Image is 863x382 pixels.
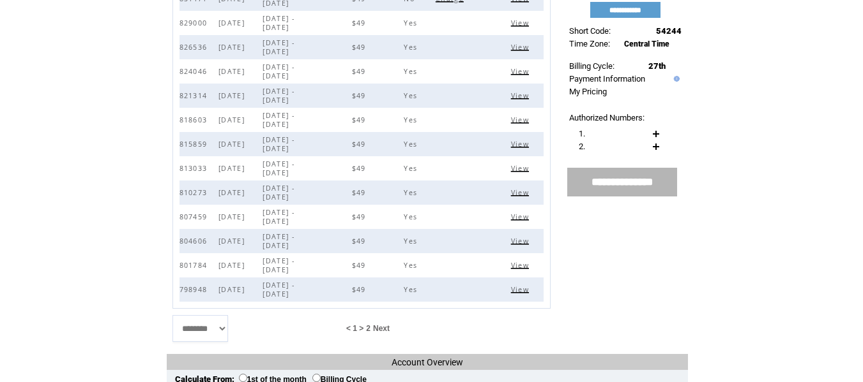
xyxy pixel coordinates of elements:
span: Yes [404,212,420,221]
span: [DATE] - [DATE] [263,281,294,298]
span: Yes [404,237,420,246]
span: $49 [352,140,369,149]
span: [DATE] - [DATE] [263,256,294,274]
span: $49 [352,261,369,270]
span: 2. [579,142,585,151]
a: View [511,18,532,26]
a: My Pricing [569,87,607,96]
input: 1st of the month [239,374,247,382]
span: Click to view this bill [511,164,532,173]
span: [DATE] - [DATE] [263,14,294,32]
span: $49 [352,285,369,294]
span: Account Overview [392,357,463,367]
span: Central Time [624,40,669,48]
span: Click to view this bill [511,261,532,270]
a: View [511,115,532,123]
span: Click to view this bill [511,237,532,246]
span: 826536 [179,43,211,52]
a: View [511,285,532,293]
span: 807459 [179,212,211,221]
a: View [511,212,532,220]
span: Click to view this bill [511,67,532,76]
span: [DATE] - [DATE] [263,184,294,202]
span: [DATE] [218,164,248,173]
span: Click to view this bill [511,91,532,100]
span: 818603 [179,115,211,124]
span: 815859 [179,140,211,149]
span: Click to view this bill [511,18,532,27]
span: [DATE] [218,115,248,124]
span: Yes [404,164,420,173]
span: Yes [404,261,420,270]
span: [DATE] - [DATE] [263,159,294,177]
span: Yes [404,188,420,197]
span: 821314 [179,91,211,100]
span: Yes [404,43,420,52]
a: View [511,164,532,172]
img: help.gif [671,76,680,82]
span: Short Code: [569,26,611,36]
span: $49 [352,212,369,221]
span: < 1 > [346,324,363,333]
a: 2 [366,324,370,333]
span: 810273 [179,188,211,197]
span: Click to view this bill [511,285,532,294]
span: [DATE] [218,18,248,27]
span: Click to view this bill [511,115,532,124]
span: [DATE] - [DATE] [263,87,294,105]
span: [DATE] [218,261,248,270]
span: Click to view this bill [511,43,532,52]
a: View [511,237,532,244]
span: 813033 [179,164,211,173]
span: Yes [404,285,420,294]
span: Click to view this bill [511,188,532,197]
span: Yes [404,18,420,27]
span: [DATE] - [DATE] [263,232,294,250]
span: 798948 [179,285,211,294]
span: [DATE] [218,285,248,294]
span: $49 [352,115,369,124]
span: [DATE] [218,212,248,221]
span: 1. [579,129,585,138]
span: $49 [352,164,369,173]
span: $49 [352,18,369,27]
span: $49 [352,43,369,52]
span: [DATE] - [DATE] [263,62,294,80]
span: Yes [404,67,420,76]
a: Payment Information [569,74,645,84]
span: $49 [352,237,369,246]
span: 829000 [179,18,211,27]
span: Billing Cycle: [569,61,615,71]
span: 804606 [179,237,211,246]
a: View [511,140,532,147]
a: View [511,91,532,99]
a: Next [373,324,390,333]
span: Click to view this bill [511,212,532,221]
span: Yes [404,91,420,100]
a: View [511,43,532,50]
span: 54244 [656,26,682,36]
span: $49 [352,188,369,197]
span: [DATE] [218,140,248,149]
span: [DATE] [218,67,248,76]
a: View [511,67,532,75]
span: Click to view this bill [511,140,532,149]
span: [DATE] [218,188,248,197]
span: [DATE] - [DATE] [263,111,294,129]
span: Yes [404,115,420,124]
span: [DATE] [218,43,248,52]
span: Yes [404,140,420,149]
span: 801784 [179,261,211,270]
span: [DATE] - [DATE] [263,135,294,153]
span: 824046 [179,67,211,76]
span: Authorized Numbers: [569,113,645,122]
span: $49 [352,67,369,76]
span: 27th [648,61,666,71]
span: $49 [352,91,369,100]
span: [DATE] - [DATE] [263,208,294,226]
span: [DATE] [218,237,248,246]
a: View [511,188,532,196]
span: Time Zone: [569,39,610,48]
